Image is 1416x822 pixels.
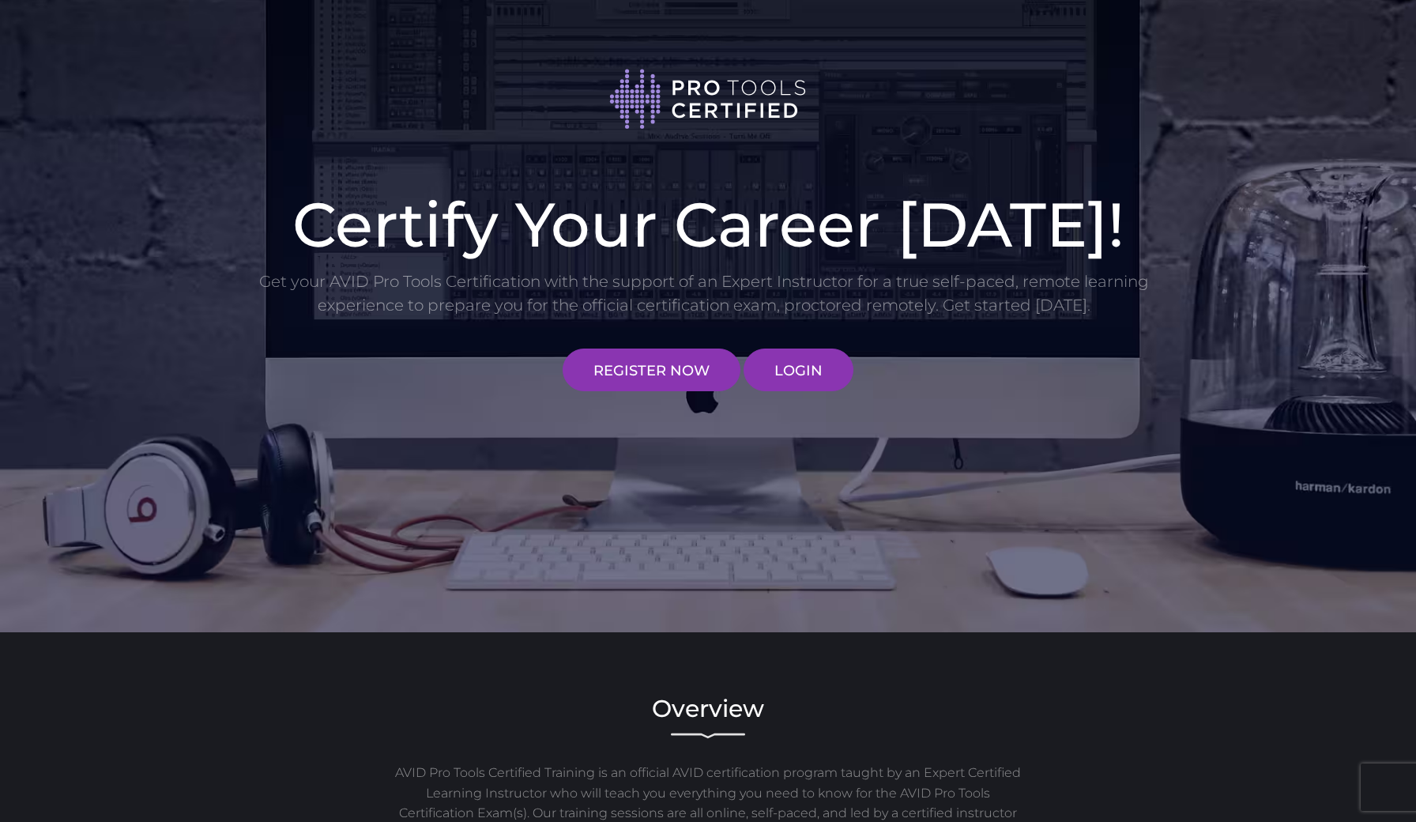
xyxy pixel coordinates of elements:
a: LOGIN [744,349,853,391]
h2: Overview [258,697,1158,721]
h1: Certify Your Career [DATE]! [258,194,1158,255]
img: Pro Tools Certified logo [609,67,807,131]
a: REGISTER NOW [563,349,740,391]
img: decorative line [671,733,745,739]
p: Get your AVID Pro Tools Certification with the support of an Expert Instructor for a true self-pa... [258,270,1150,317]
